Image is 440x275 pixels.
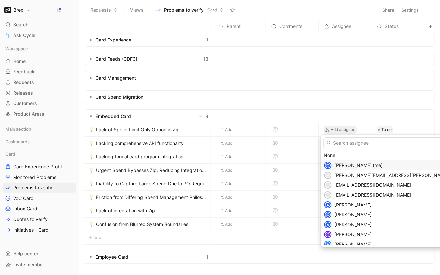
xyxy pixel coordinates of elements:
[335,222,372,227] span: [PERSON_NAME]
[335,202,372,207] span: [PERSON_NAME]
[325,172,331,178] div: m
[325,232,331,237] img: avatar
[325,162,331,168] img: avatar
[325,202,331,208] div: A
[335,212,372,217] span: [PERSON_NAME]
[335,162,383,168] span: [PERSON_NAME] (me)
[335,232,372,237] span: [PERSON_NAME]
[325,192,331,198] div: l
[335,182,412,188] span: [EMAIL_ADDRESS][DOMAIN_NAME]
[335,192,412,198] span: [EMAIL_ADDRESS][DOMAIN_NAME]
[325,241,331,247] div: A
[335,241,372,247] span: [PERSON_NAME]
[325,212,331,218] img: avatar
[325,222,331,228] div: A
[325,182,331,188] div: k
